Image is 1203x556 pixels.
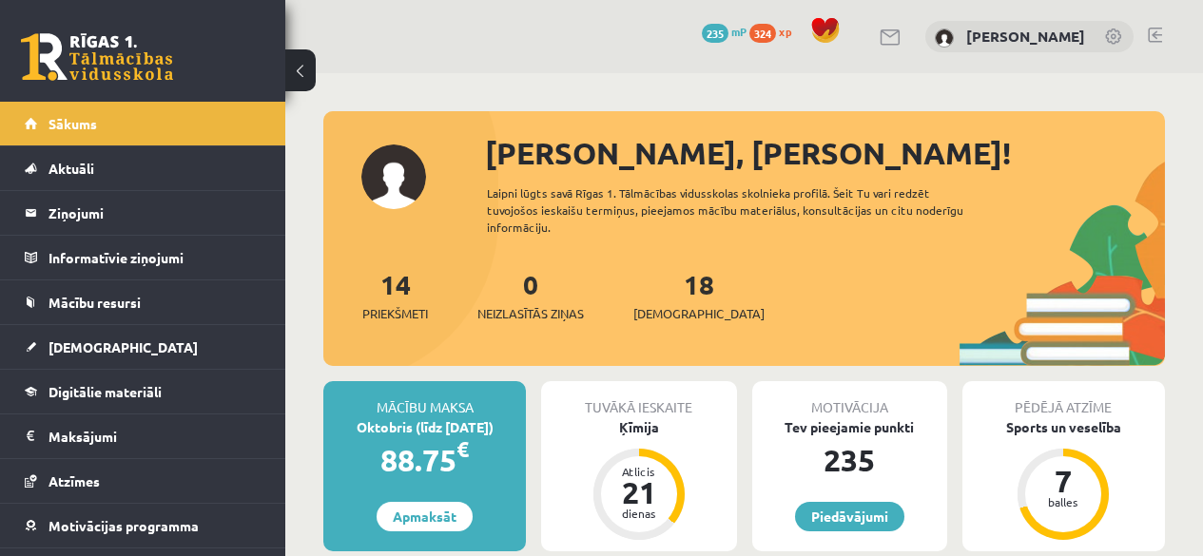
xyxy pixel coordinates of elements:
[966,27,1085,46] a: [PERSON_NAME]
[485,130,1165,176] div: [PERSON_NAME], [PERSON_NAME]!
[49,472,100,489] span: Atzīmes
[25,280,262,324] a: Mācību resursi
[49,338,198,355] span: [DEMOGRAPHIC_DATA]
[49,115,97,132] span: Sākums
[362,267,428,323] a: 14Priekšmeti
[377,502,473,531] a: Apmaksāt
[611,466,668,477] div: Atlicis
[25,504,262,547] a: Motivācijas programma
[935,29,954,48] img: Dominiks Kozlovskis
[477,267,584,323] a: 0Neizlasītās ziņas
[633,267,765,323] a: 18[DEMOGRAPHIC_DATA]
[49,383,162,400] span: Digitālie materiāli
[25,414,262,458] a: Maksājumi
[477,304,584,323] span: Neizlasītās ziņas
[749,24,776,43] span: 324
[749,24,801,39] a: 324 xp
[25,102,262,145] a: Sākums
[49,160,94,177] span: Aktuāli
[323,417,526,437] div: Oktobris (līdz [DATE])
[541,417,736,543] a: Ķīmija Atlicis 21 dienas
[49,517,199,534] span: Motivācijas programma
[487,184,992,236] div: Laipni lūgts savā Rīgas 1. Tālmācības vidusskolas skolnieka profilā. Šeit Tu vari redzēt tuvojošo...
[25,146,262,190] a: Aktuāli
[795,502,904,531] a: Piedāvājumi
[25,191,262,235] a: Ziņojumi
[702,24,728,43] span: 235
[456,435,469,463] span: €
[702,24,747,39] a: 235 mP
[25,459,262,503] a: Atzīmes
[752,381,947,417] div: Motivācija
[49,191,262,235] legend: Ziņojumi
[633,304,765,323] span: [DEMOGRAPHIC_DATA]
[49,236,262,279] legend: Informatīvie ziņojumi
[25,325,262,369] a: [DEMOGRAPHIC_DATA]
[752,437,947,483] div: 235
[962,381,1165,417] div: Pēdējā atzīme
[611,477,668,508] div: 21
[21,33,173,81] a: Rīgas 1. Tālmācības vidusskola
[962,417,1165,543] a: Sports un veselība 7 balles
[541,417,736,437] div: Ķīmija
[323,381,526,417] div: Mācību maksa
[541,381,736,417] div: Tuvākā ieskaite
[362,304,428,323] span: Priekšmeti
[25,236,262,279] a: Informatīvie ziņojumi
[1035,496,1092,508] div: balles
[1035,466,1092,496] div: 7
[49,414,262,458] legend: Maksājumi
[611,508,668,519] div: dienas
[49,294,141,311] span: Mācību resursi
[25,370,262,413] a: Digitālie materiāli
[752,417,947,437] div: Tev pieejamie punkti
[962,417,1165,437] div: Sports un veselība
[779,24,791,39] span: xp
[323,437,526,483] div: 88.75
[731,24,747,39] span: mP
